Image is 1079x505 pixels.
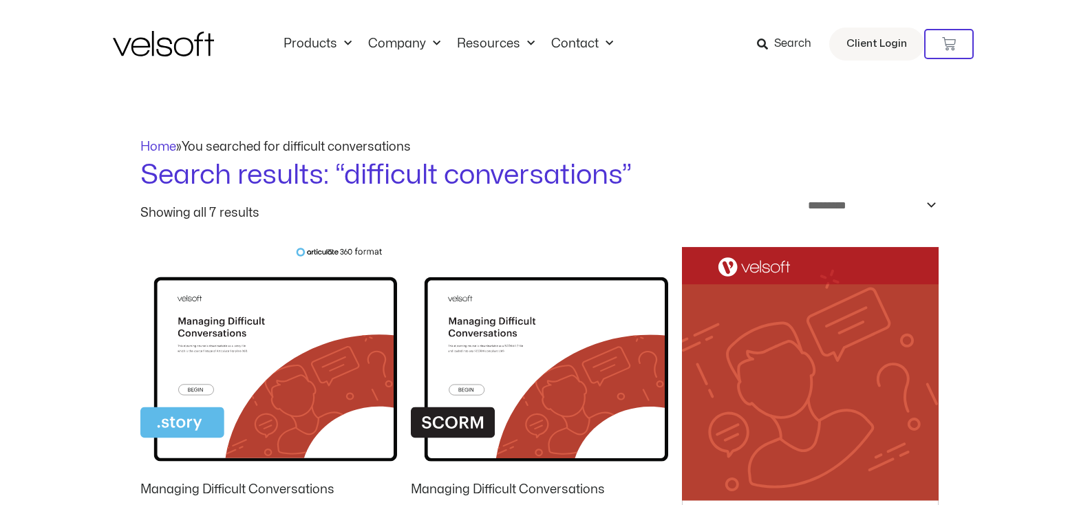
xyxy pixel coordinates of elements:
img: Managing Difficult Conversations [140,247,397,471]
span: Client Login [846,35,907,53]
a: ContactMenu Toggle [543,36,621,52]
nav: Menu [275,36,621,52]
h2: Managing Difficult Conversations [140,482,397,497]
h2: Managing Difficult Conversations [411,482,667,497]
img: Managing Difficult Conversations [411,247,667,471]
a: Managing Difficult Conversations [140,482,397,504]
a: Home [140,141,176,153]
a: Search [757,32,821,56]
a: Client Login [829,28,924,61]
select: Shop order [799,195,939,216]
span: » [140,141,411,153]
span: Search [774,35,811,53]
img: Velsoft Training Materials [113,31,214,56]
span: You searched for difficult conversations [182,141,411,153]
p: Showing all 7 results [140,207,259,219]
a: ProductsMenu Toggle [275,36,360,52]
a: CompanyMenu Toggle [360,36,449,52]
h1: Search results: “difficult conversations” [140,156,939,195]
a: Managing Difficult Conversations [411,482,667,504]
a: ResourcesMenu Toggle [449,36,543,52]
